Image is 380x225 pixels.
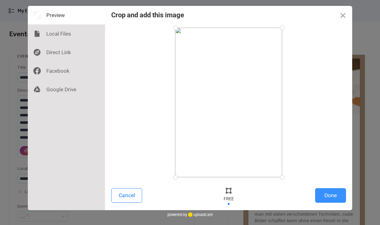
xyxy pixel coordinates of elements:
[187,212,213,217] a: uploadcare
[167,210,213,219] div: powered by
[28,6,105,24] div: Preview
[28,43,105,62] div: Direct Link
[28,80,105,99] div: Google Drive
[111,11,184,19] div: Crop and add this image
[28,62,105,80] div: Facebook
[111,188,142,203] button: Cancel
[334,6,352,24] button: Close
[315,188,346,203] button: Done
[28,24,105,43] div: Local Files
